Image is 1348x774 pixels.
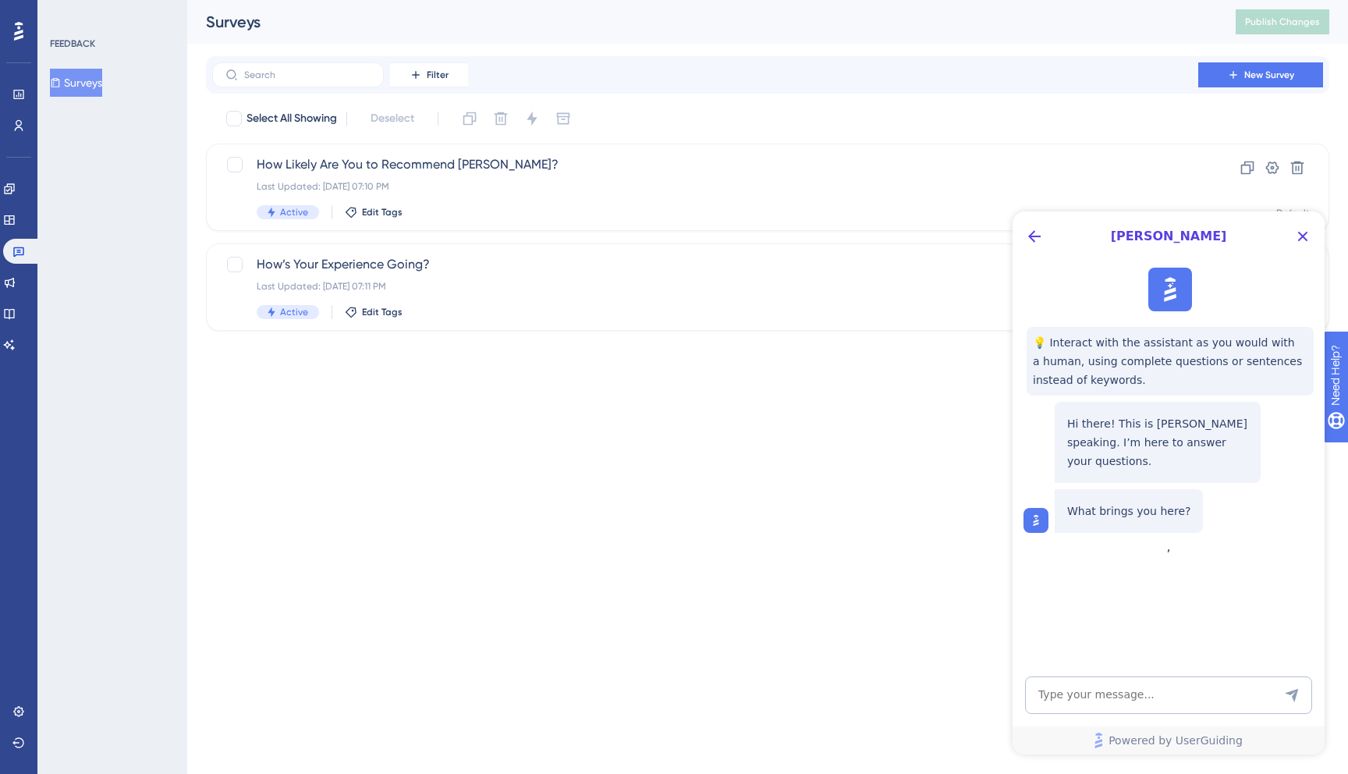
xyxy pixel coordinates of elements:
span: Filter [427,69,449,81]
div: Last Updated: [DATE] 07:10 PM [257,180,1154,193]
button: Filter [390,62,468,87]
div: Last Updated: [DATE] 07:11 PM [257,280,1154,293]
span: Deselect [371,109,414,128]
button: Deselect [357,105,428,133]
span: Select All Showing [247,109,337,128]
iframe: UserGuiding AI Assistant [1013,211,1325,754]
span: How Likely Are You to Recommend [PERSON_NAME]? [257,155,1154,174]
input: Search [244,69,371,80]
span: Edit Tags [362,306,403,318]
span: How’s Your Experience Going? [257,255,1154,274]
button: Publish Changes [1236,9,1329,34]
span: Need Help? [37,4,98,23]
span: Active [280,206,308,218]
div: Default [1276,207,1310,219]
span: Publish Changes [1245,16,1320,28]
button: Edit Tags [345,206,403,218]
span: Active [280,306,308,318]
div: Surveys [206,11,1197,33]
span: New Survey [1244,69,1294,81]
button: New Survey [1198,62,1323,87]
button: Edit Tags [345,306,403,318]
span: Edit Tags [362,206,403,218]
